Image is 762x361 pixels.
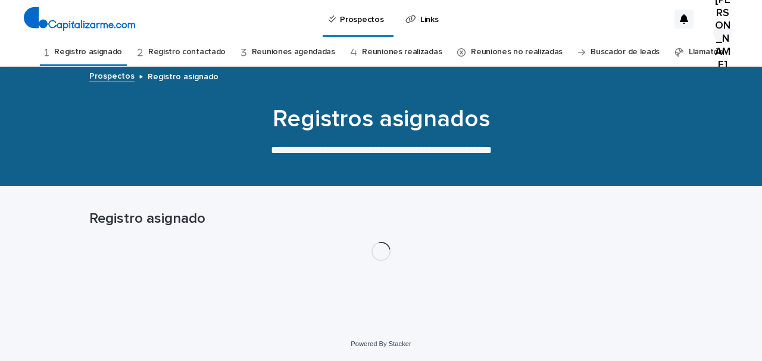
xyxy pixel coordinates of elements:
p: Registro asignado [148,69,218,82]
a: Reuniones realizadas [362,38,442,66]
a: Prospectos [89,69,135,82]
a: Powered By Stacker [351,340,411,347]
a: Registro contactado [148,38,226,66]
div: [PERSON_NAME] [713,23,732,42]
a: Llamatón [689,38,723,66]
a: Reuniones no realizadas [471,38,563,66]
h1: Registro asignado [89,210,673,228]
a: Buscador de leads [591,38,660,66]
img: 4arMvv9wSvmHTHbXwTim [24,7,135,31]
h1: Registros asignados [89,105,673,133]
a: Reuniones agendadas [252,38,335,66]
a: Registro asignado [54,38,122,66]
